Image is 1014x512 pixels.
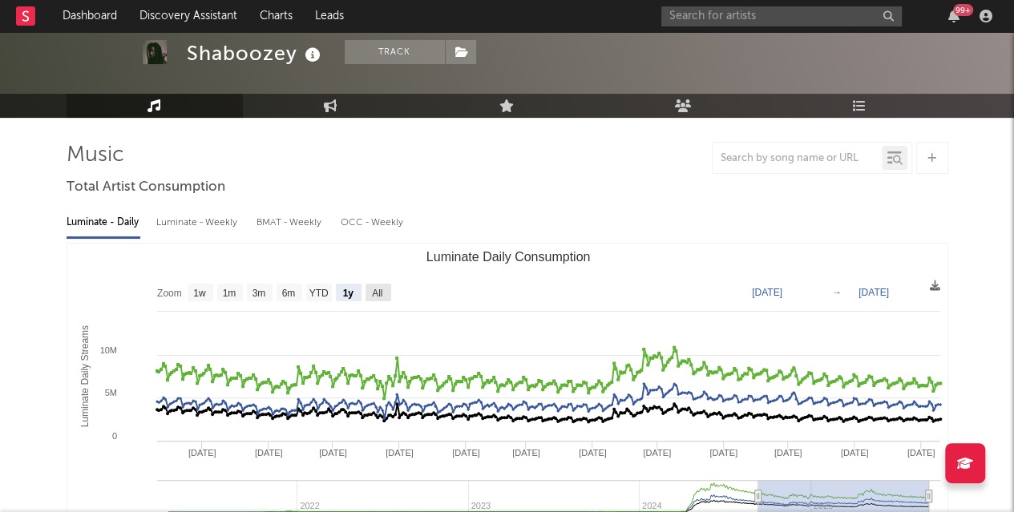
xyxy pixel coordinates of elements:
button: 99+ [948,10,959,22]
text: [DATE] [774,448,802,458]
text: 5M [104,388,116,397]
text: [DATE] [643,448,671,458]
div: 99 + [953,4,973,16]
div: BMAT - Weekly [257,209,325,236]
text: 10M [99,345,116,355]
text: YTD [309,288,328,299]
text: [DATE] [188,448,216,458]
text: [DATE] [386,448,414,458]
text: 1y [342,288,353,299]
text: [DATE] [907,448,935,458]
text: [DATE] [319,448,347,458]
text: [DATE] [709,448,737,458]
div: OCC - Weekly [341,209,405,236]
div: Luminate - Daily [67,209,140,236]
text: [DATE] [752,287,782,298]
text: 3m [252,288,265,299]
text: → [832,287,842,298]
text: [DATE] [579,448,607,458]
text: Zoom [157,288,182,299]
text: Luminate Daily Streams [79,325,90,427]
text: 0 [111,431,116,441]
text: All [372,288,382,299]
text: 1m [222,288,236,299]
text: [DATE] [254,448,282,458]
text: 1w [193,288,206,299]
span: Total Artist Consumption [67,178,225,197]
div: Luminate - Weekly [156,209,240,236]
text: [DATE] [512,448,540,458]
text: 6m [281,288,295,299]
text: [DATE] [858,287,889,298]
text: [DATE] [840,448,868,458]
text: [DATE] [452,448,480,458]
input: Search by song name or URL [713,152,882,165]
div: Shaboozey [187,40,325,67]
button: Track [345,40,445,64]
text: Luminate Daily Consumption [426,250,590,264]
input: Search for artists [661,6,902,26]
